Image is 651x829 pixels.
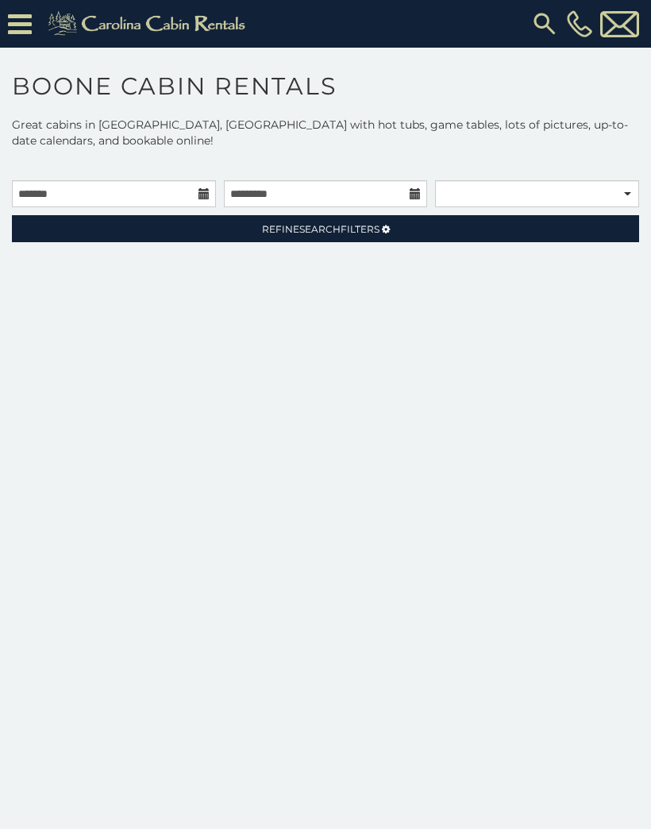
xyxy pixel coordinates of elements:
img: search-regular.svg [530,10,559,38]
img: Khaki-logo.png [40,8,259,40]
span: Refine Filters [262,223,379,235]
a: RefineSearchFilters [12,215,639,242]
span: Search [299,223,341,235]
a: [PHONE_NUMBER] [563,10,596,37]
